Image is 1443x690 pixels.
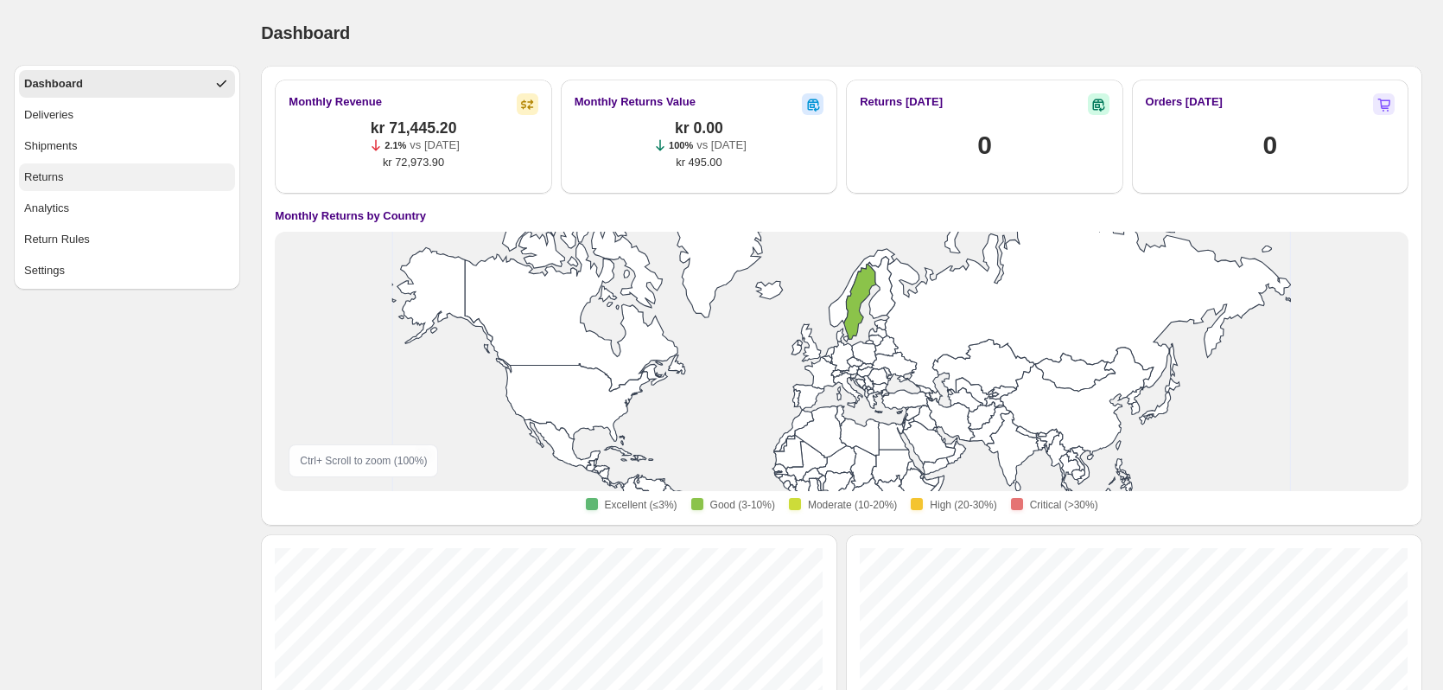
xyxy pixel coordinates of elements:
p: vs [DATE] [410,137,460,154]
div: Shipments [24,137,77,155]
div: Return Rules [24,231,90,248]
h1: 0 [977,128,991,163]
button: Dashboard [19,70,235,98]
span: 100% [669,140,693,150]
div: Deliveries [24,106,73,124]
h1: 0 [1263,128,1277,163]
button: Settings [19,257,235,284]
button: Analytics [19,195,235,222]
div: Dashboard [24,75,83,93]
div: Returns [24,169,64,186]
h2: Monthly Revenue [289,93,382,111]
div: Analytics [24,200,69,217]
span: kr 71,445.20 [371,119,457,137]
h2: Orders [DATE] [1146,93,1223,111]
span: Excellent (≤3%) [605,498,677,512]
span: kr 0.00 [675,119,723,137]
button: Returns [19,163,235,191]
button: Deliveries [19,101,235,129]
span: Dashboard [261,23,350,42]
h2: Monthly Returns Value [575,93,696,111]
div: Ctrl + Scroll to zoom ( 100 %) [289,444,438,477]
span: kr 495.00 [676,154,721,171]
p: vs [DATE] [696,137,747,154]
button: Shipments [19,132,235,160]
span: kr 72,973.90 [383,154,444,171]
span: High (20-30%) [930,498,996,512]
div: Settings [24,262,65,279]
span: Good (3-10%) [710,498,775,512]
span: Moderate (10-20%) [808,498,897,512]
h4: Monthly Returns by Country [275,208,426,225]
span: 2.1% [385,140,406,150]
h2: Returns [DATE] [860,93,943,111]
span: Critical (>30%) [1030,498,1098,512]
button: Return Rules [19,226,235,253]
